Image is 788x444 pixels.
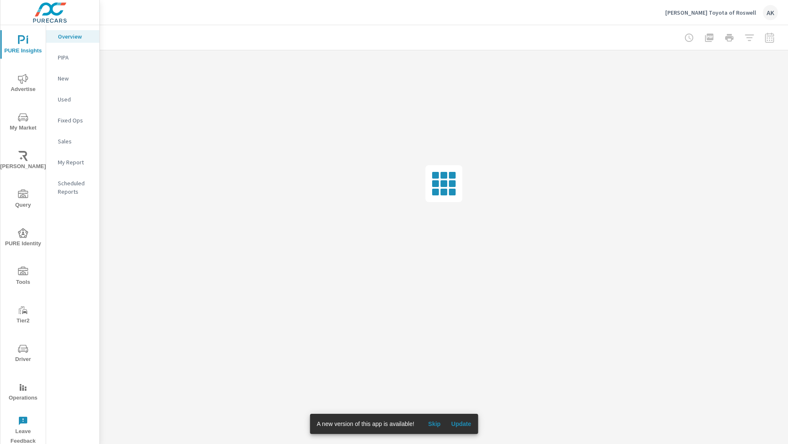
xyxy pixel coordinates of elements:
span: Query [3,190,43,210]
span: Advertise [3,74,43,94]
span: [PERSON_NAME] [3,151,43,171]
p: New [58,74,93,83]
span: PURE Identity [3,228,43,249]
p: Overview [58,32,93,41]
span: Driver [3,344,43,364]
span: Update [451,420,471,428]
span: A new version of this app is available! [317,421,415,427]
span: Skip [424,420,444,428]
p: [PERSON_NAME] Toyota of Roswell [665,9,756,16]
div: My Report [46,156,99,169]
div: AK [763,5,778,20]
p: Scheduled Reports [58,179,93,196]
button: Skip [421,417,448,431]
span: Operations [3,382,43,403]
span: My Market [3,112,43,133]
span: Tier2 [3,305,43,326]
div: Scheduled Reports [46,177,99,198]
div: Fixed Ops [46,114,99,127]
div: PIPA [46,51,99,64]
p: My Report [58,158,93,166]
button: Update [448,417,474,431]
p: Sales [58,137,93,145]
p: Fixed Ops [58,116,93,125]
p: PIPA [58,53,93,62]
div: Overview [46,30,99,43]
div: Used [46,93,99,106]
div: Sales [46,135,99,148]
div: New [46,72,99,85]
p: Used [58,95,93,104]
span: Tools [3,267,43,287]
span: PURE Insights [3,35,43,56]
